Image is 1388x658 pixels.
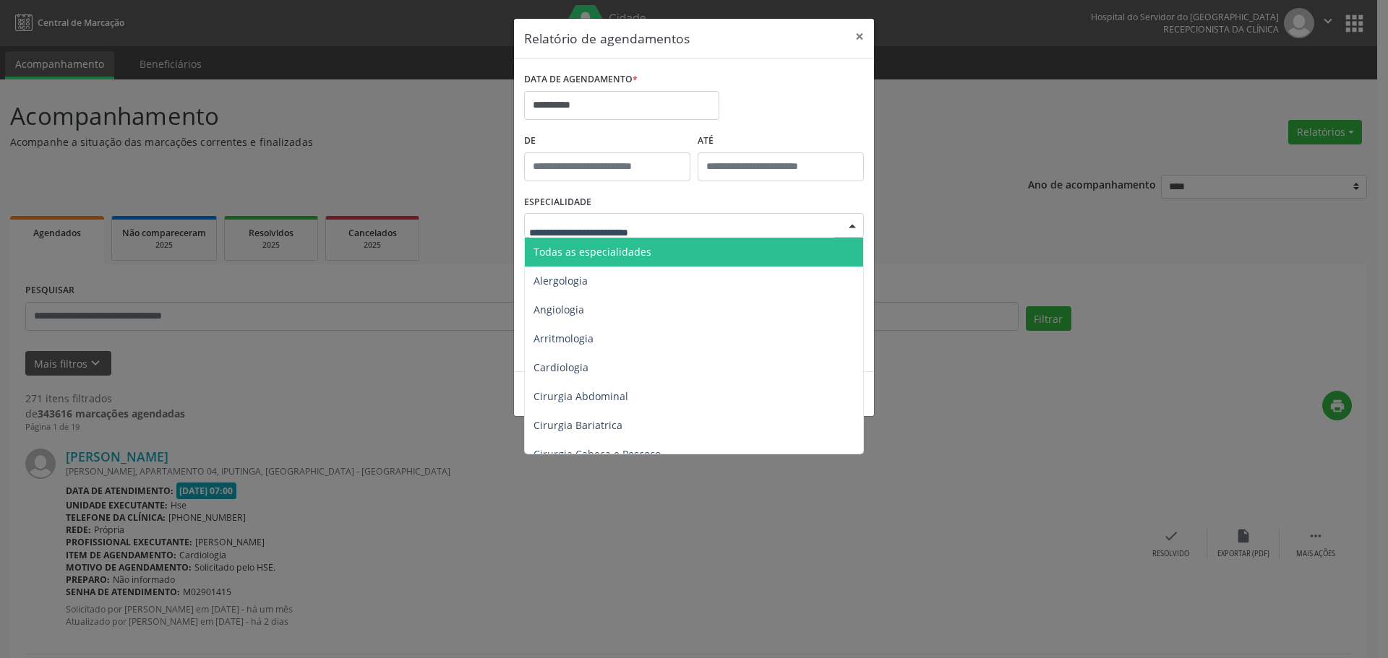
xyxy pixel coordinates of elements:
[534,360,588,374] span: Cardiologia
[534,389,628,403] span: Cirurgia Abdominal
[534,447,661,461] span: Cirurgia Cabeça e Pescoço
[845,19,874,54] button: Close
[534,332,594,345] span: Arritmologia
[524,191,591,214] label: ESPECIALIDADE
[524,69,638,91] label: DATA DE AGENDAMENTO
[534,274,588,287] span: Alergologia
[534,303,584,316] span: Angiologia
[534,245,651,259] span: Todas as especialidades
[534,418,622,432] span: Cirurgia Bariatrica
[524,130,690,152] label: De
[524,29,690,48] h5: Relatório de agendamentos
[698,130,864,152] label: ATÉ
